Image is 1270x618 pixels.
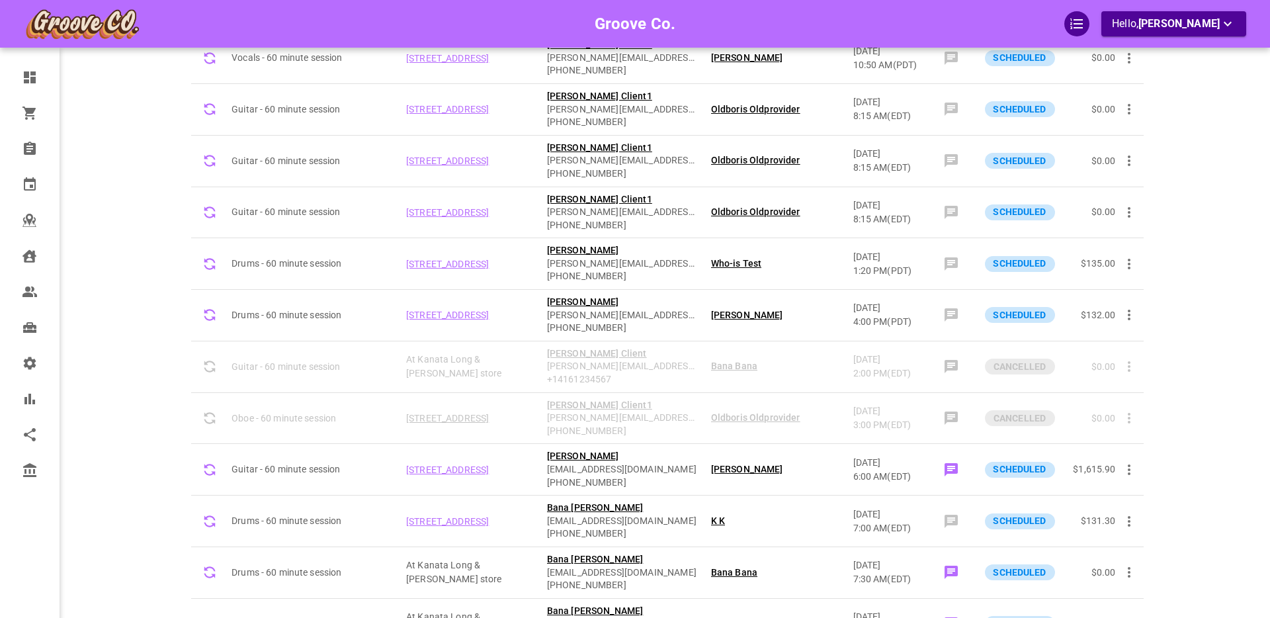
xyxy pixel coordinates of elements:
button: Hello,[PERSON_NAME] [1101,11,1246,36]
p: Drums - 60 minute session [232,566,394,580]
span: $0.00 [1091,155,1116,166]
span: [PERSON_NAME][EMAIL_ADDRESS][DOMAIN_NAME] [547,154,699,167]
span: Bana [PERSON_NAME] [547,553,697,566]
img: company-logo [24,7,140,40]
span: [PERSON_NAME][EMAIL_ADDRESS][DOMAIN_NAME] [547,206,699,219]
p: Guitar - 60 minute session [232,103,394,116]
svg: Add note [943,153,959,169]
span: $0.00 [1091,52,1116,63]
span: [PERSON_NAME] Client1 [547,399,699,412]
span: Who-is Test [711,257,762,271]
span: Oldboris Oldprovider [711,206,800,219]
p: SCHEDULED [993,257,1046,271]
span: Oldboris Oldprovider [711,154,800,167]
p: [DATE] [853,456,925,470]
span: $0.00 [1091,567,1116,578]
div: QuickStart Guide [1064,11,1089,36]
p: SCHEDULED [993,463,1046,476]
p: [DATE] [853,558,925,572]
p: 8:15 AM ( EDT ) [853,212,925,226]
span: K K [711,515,725,528]
p: [DATE] [853,147,925,161]
p: Guitar - 60 minute session [232,205,394,219]
svg: Add note [943,410,959,426]
div: Cancelled by client [985,410,1055,426]
span: [EMAIL_ADDRESS][DOMAIN_NAME] [547,566,697,580]
span: [EMAIL_ADDRESS][DOMAIN_NAME] [547,463,697,476]
span: [STREET_ADDRESS] [406,104,489,114]
span: $132.00 [1081,310,1116,320]
svg: Add note [943,513,959,529]
p: CANCELLED [994,412,1046,425]
svg: order notekasjdfhaksjdbfkaljsdbflaksdjbfsakdlhbfj [943,564,959,580]
p: Drums - 60 minute session [232,514,394,528]
span: [PERSON_NAME] [711,463,783,476]
p: 4:00 PM ( PDT ) [853,315,925,329]
p: CANCELLED [994,360,1046,374]
span: [STREET_ADDRESS] [406,155,489,166]
p: Guitar - 60 minute session [232,463,394,476]
svg: hi! [943,359,959,375]
p: SCHEDULED [993,566,1046,580]
p: Hello, [1112,16,1236,32]
span: [PHONE_NUMBER] [547,579,697,592]
span: $135.00 [1081,258,1116,269]
span: [STREET_ADDRESS] [406,413,489,423]
p: [DATE] [853,44,925,58]
span: [STREET_ADDRESS] [406,516,489,527]
span: [PERSON_NAME] [547,296,699,309]
svg: Add note [943,307,959,323]
span: [STREET_ADDRESS] [406,259,489,269]
span: [EMAIL_ADDRESS][DOMAIN_NAME] [547,515,697,528]
span: [PERSON_NAME] [711,309,783,322]
h6: Groove Co. [595,11,676,36]
p: [DATE] [853,95,925,109]
p: 10:50 AM ( PDT ) [853,58,925,72]
span: $131.30 [1081,515,1116,526]
p: 1:20 PM ( PDT ) [853,264,925,278]
svg: booking level notes test [943,462,959,478]
span: [STREET_ADDRESS] [406,310,489,320]
p: Guitar - 60 minute session [232,154,394,168]
span: [PERSON_NAME][EMAIL_ADDRESS][DOMAIN_NAME] [547,257,699,271]
span: [PHONE_NUMBER] [547,116,699,129]
span: [PHONE_NUMBER] [547,64,699,77]
p: [DATE] [853,250,925,264]
p: Drums - 60 minute session [232,308,394,322]
p: SCHEDULED [993,514,1046,528]
span: [PERSON_NAME] [1138,17,1220,30]
span: Oldboris Oldprovider [711,412,800,425]
span: Bana [PERSON_NAME] [547,502,697,515]
span: [PERSON_NAME] [547,244,699,257]
p: 8:15 AM ( EDT ) [853,161,925,175]
span: Oldboris Oldprovider [711,103,800,116]
p: SCHEDULED [993,205,1046,219]
span: [PHONE_NUMBER] [547,322,699,335]
span: [PHONE_NUMBER] [547,167,699,181]
span: [STREET_ADDRESS] [406,53,489,64]
p: SCHEDULED [993,308,1046,322]
span: $0.00 [1091,206,1116,217]
p: SCHEDULED [993,103,1046,116]
span: $0.00 [1091,104,1116,114]
span: [STREET_ADDRESS] [406,207,489,218]
span: [PERSON_NAME] [711,52,783,65]
p: 7:30 AM ( EDT ) [853,572,925,586]
p: 7:00 AM ( EDT ) [853,521,925,535]
span: [PHONE_NUMBER] [547,219,699,232]
p: SCHEDULED [993,154,1046,168]
span: [PHONE_NUMBER] [547,270,699,283]
p: [DATE] [853,508,925,521]
span: $1,615.90 [1073,464,1115,474]
p: Drums - 60 minute session [232,257,394,271]
span: [PERSON_NAME] Client1 [547,90,699,103]
span: [PHONE_NUMBER] [547,476,697,490]
span: [PERSON_NAME][EMAIL_ADDRESS][DOMAIN_NAME] [547,52,699,65]
div: Cancelled by provider [985,359,1055,375]
p: 6:00 AM ( EDT ) [853,470,925,484]
p: Company location [406,353,535,380]
span: Bana [PERSON_NAME] [547,605,697,618]
svg: Add note [943,50,959,66]
p: [DATE] [853,301,925,315]
p: Company location [406,558,535,586]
